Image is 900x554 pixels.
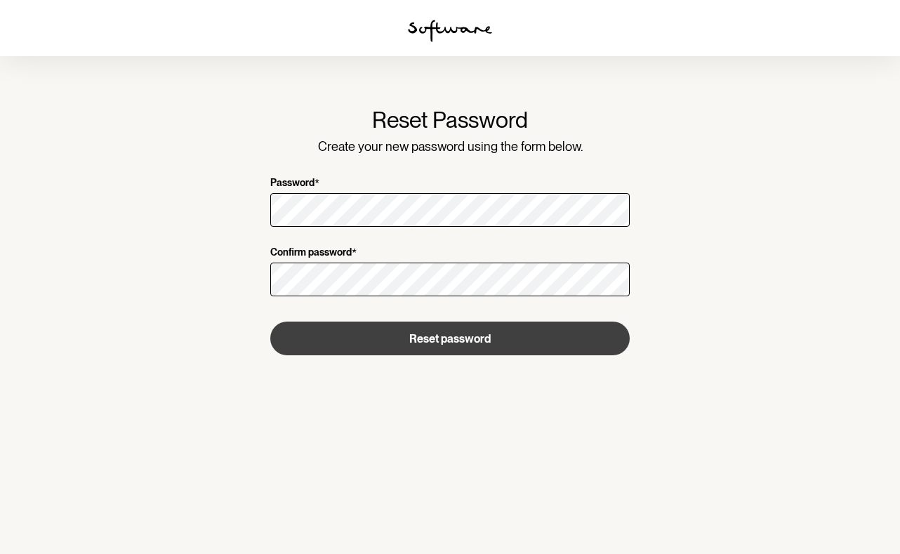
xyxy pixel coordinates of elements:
[408,20,492,42] img: software logo
[270,322,630,355] button: Reset password
[270,139,630,154] p: Create your new password using the form below.
[270,246,352,260] p: Confirm password
[270,177,315,190] p: Password
[270,107,630,133] h1: Reset Password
